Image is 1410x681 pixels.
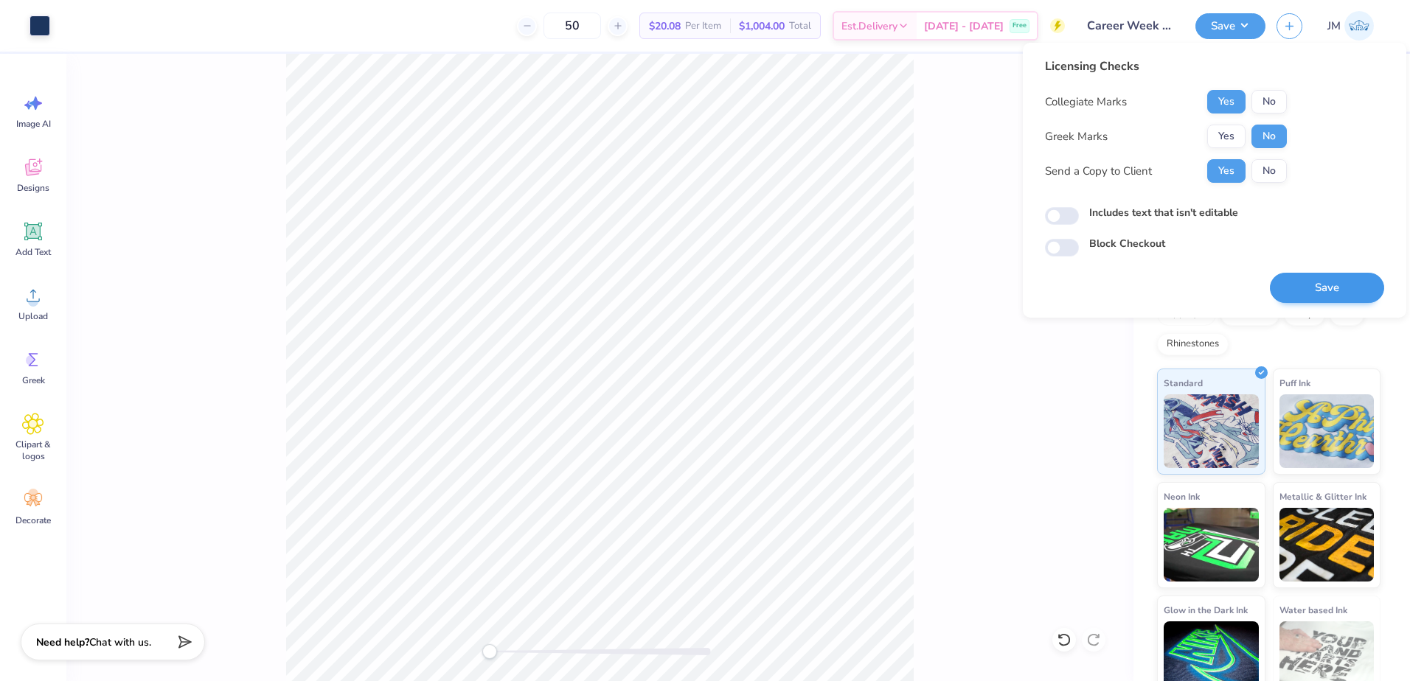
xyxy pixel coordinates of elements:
span: Add Text [15,246,51,258]
span: Clipart & logos [9,439,58,462]
span: Total [789,18,811,34]
input: – – [543,13,601,39]
input: Untitled Design [1076,11,1184,41]
img: Puff Ink [1279,394,1375,468]
span: Greek [22,374,45,386]
img: Neon Ink [1164,508,1259,582]
div: Send a Copy to Client [1045,163,1152,180]
span: Per Item [685,18,721,34]
button: Save [1195,13,1265,39]
button: No [1251,159,1287,183]
span: Metallic & Glitter Ink [1279,489,1366,504]
span: Water based Ink [1279,602,1347,618]
button: Yes [1207,125,1246,148]
img: Metallic & Glitter Ink [1279,508,1375,582]
button: No [1251,125,1287,148]
span: Glow in the Dark Ink [1164,602,1248,618]
button: Yes [1207,159,1246,183]
div: Collegiate Marks [1045,94,1127,111]
div: Rhinestones [1157,333,1229,355]
span: Decorate [15,514,51,526]
span: Neon Ink [1164,489,1200,504]
div: Greek Marks [1045,128,1108,145]
button: Yes [1207,90,1246,113]
label: Block Checkout [1089,236,1165,251]
div: Licensing Checks [1045,57,1287,75]
span: [DATE] - [DATE] [924,18,1004,34]
span: $20.08 [649,18,681,34]
span: Upload [18,310,48,322]
button: Save [1270,273,1384,303]
span: $1,004.00 [739,18,785,34]
img: Standard [1164,394,1259,468]
span: Free [1013,21,1027,31]
span: Chat with us. [89,635,151,649]
img: Joshua Malaki [1344,11,1374,41]
span: Puff Ink [1279,375,1310,391]
span: Est. Delivery [841,18,897,34]
button: No [1251,90,1287,113]
span: Image AI [16,118,51,130]
div: Accessibility label [482,644,497,659]
a: JM [1321,11,1381,41]
span: Standard [1164,375,1203,391]
span: JM [1327,18,1341,35]
strong: Need help? [36,635,89,649]
span: Designs [17,182,49,194]
label: Includes text that isn't editable [1089,205,1238,220]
